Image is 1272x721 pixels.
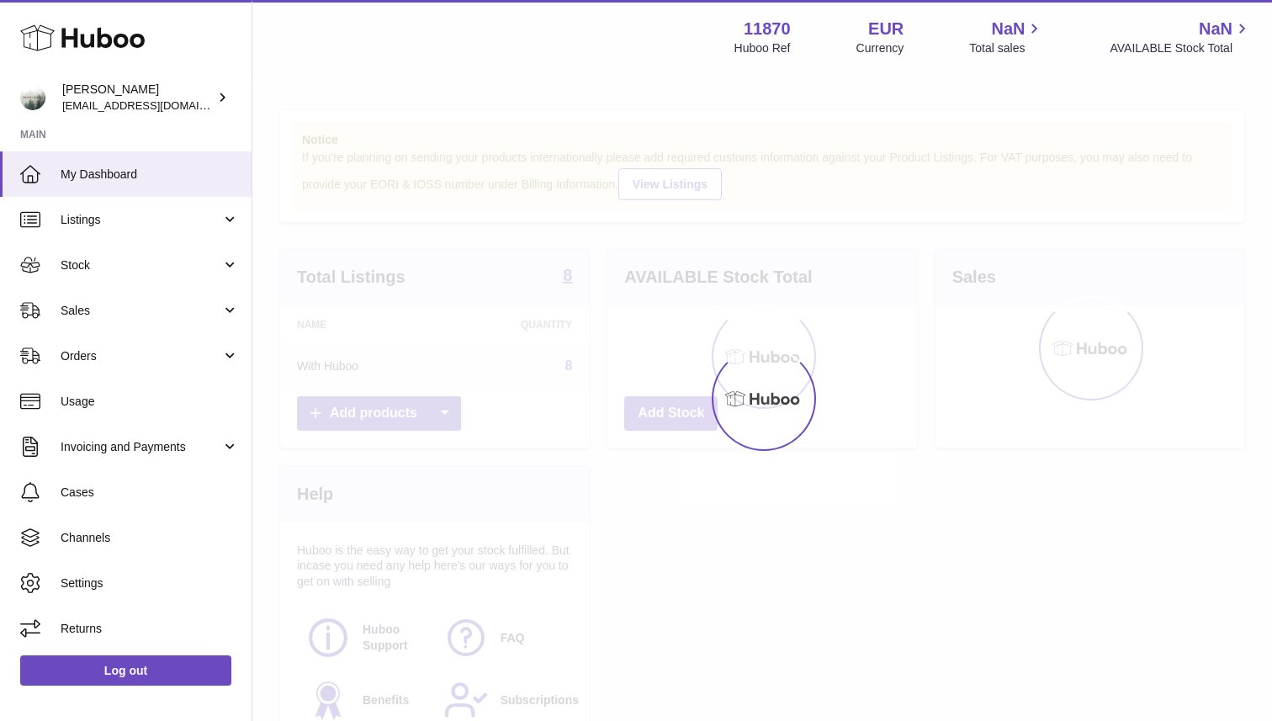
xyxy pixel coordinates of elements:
img: info@ecombrandbuilders.com [20,85,45,110]
span: Settings [61,575,239,591]
span: Stock [61,257,221,273]
strong: EUR [868,18,904,40]
span: Orders [61,348,221,364]
span: Total sales [969,40,1044,56]
a: NaN AVAILABLE Stock Total [1110,18,1252,56]
span: My Dashboard [61,167,239,183]
a: NaN Total sales [969,18,1044,56]
span: Sales [61,303,221,319]
span: Cases [61,485,239,501]
span: NaN [991,18,1025,40]
span: [EMAIL_ADDRESS][DOMAIN_NAME] [62,98,247,112]
span: Listings [61,212,221,228]
span: Usage [61,394,239,410]
span: NaN [1199,18,1232,40]
div: [PERSON_NAME] [62,82,214,114]
span: AVAILABLE Stock Total [1110,40,1252,56]
div: Currency [856,40,904,56]
span: Returns [61,621,239,637]
div: Huboo Ref [734,40,791,56]
span: Channels [61,530,239,546]
strong: 11870 [744,18,791,40]
span: Invoicing and Payments [61,439,221,455]
a: Log out [20,655,231,686]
